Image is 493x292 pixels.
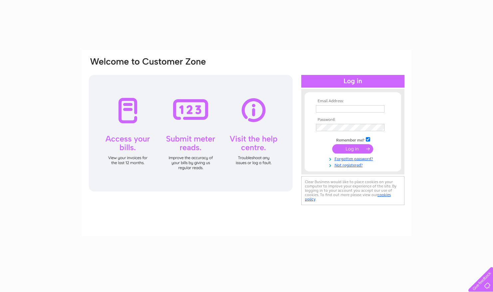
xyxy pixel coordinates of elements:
[314,118,391,122] th: Password:
[316,155,391,161] a: Forgotten password?
[314,99,391,104] th: Email Address:
[301,176,404,205] div: Clear Business would like to place cookies on your computer to improve your experience of the sit...
[332,144,373,153] input: Submit
[305,192,391,201] a: cookies policy
[314,136,391,143] td: Remember me?
[316,161,391,168] a: Not registered?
